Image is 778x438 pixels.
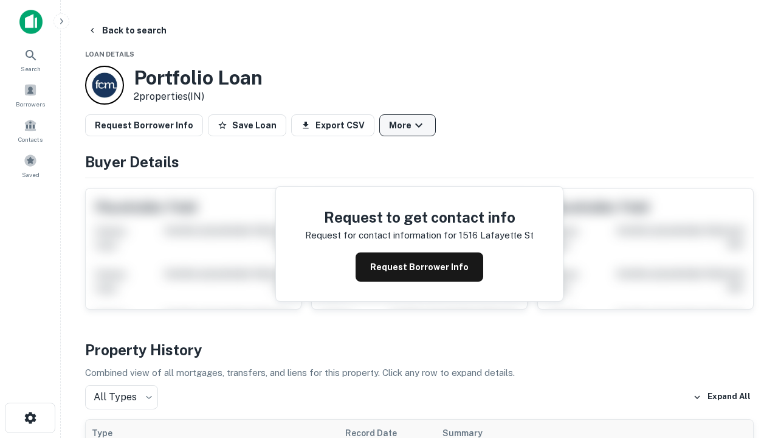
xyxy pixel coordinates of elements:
button: Request Borrower Info [85,114,203,136]
h3: Portfolio Loan [134,66,263,89]
h4: Property History [85,339,754,361]
h4: Request to get contact info [305,206,534,228]
p: Combined view of all mortgages, transfers, and liens for this property. Click any row to expand d... [85,366,754,380]
button: Save Loan [208,114,286,136]
button: Back to search [83,19,171,41]
div: All Types [85,385,158,409]
img: capitalize-icon.png [19,10,43,34]
span: Search [21,64,41,74]
button: More [379,114,436,136]
span: Contacts [18,134,43,144]
button: Expand All [690,388,754,406]
p: Request for contact information for [305,228,456,243]
a: Search [4,43,57,76]
h4: Buyer Details [85,151,754,173]
span: Loan Details [85,50,134,58]
a: Saved [4,149,57,182]
a: Contacts [4,114,57,147]
p: 2 properties (IN) [134,89,263,104]
span: Borrowers [16,99,45,109]
a: Borrowers [4,78,57,111]
iframe: Chat Widget [717,341,778,399]
button: Request Borrower Info [356,252,483,282]
p: 1516 lafayette st [459,228,534,243]
span: Saved [22,170,40,179]
button: Export CSV [291,114,374,136]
